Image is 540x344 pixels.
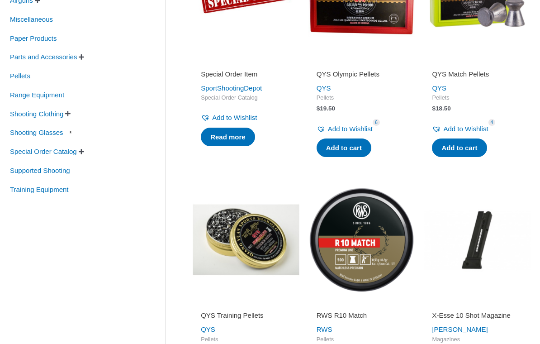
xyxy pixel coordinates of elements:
iframe: Customer reviews powered by Trustpilot [201,57,291,68]
iframe: Customer reviews powered by Trustpilot [317,298,407,309]
span: Pellets [317,336,407,344]
span: $ [317,105,320,112]
span:  [79,148,84,155]
a: Add to Wishlist [432,123,488,135]
a: Add to cart: “QYS Match Pellets” [432,139,487,158]
a: RWS [317,325,332,333]
a: QYS [432,84,446,92]
span: Special Order Catalog [201,94,291,102]
iframe: Customer reviews powered by Trustpilot [201,298,291,309]
span: Paper Products [9,31,57,46]
span: Shooting Glasses [9,125,64,140]
a: Special Order Catalog [9,147,78,155]
span: Shooting Clothing [9,106,64,122]
a: Pellets [9,72,31,79]
span: 6 [373,119,380,126]
img: RWS R10 Match [308,186,415,293]
iframe: Customer reviews powered by Trustpilot [432,57,522,68]
h2: RWS R10 Match [317,311,407,320]
a: [PERSON_NAME] [432,325,488,333]
span: Magazines [432,336,522,344]
a: QYS Match Pellets [432,70,522,82]
a: Special Order Item [201,70,291,82]
span: Parts and Accessories [9,49,78,65]
a: Training Equipment [9,185,70,192]
h2: Special Order Item [201,70,291,79]
h2: X-Esse 10 Shot Magazine [432,311,522,320]
a: QYS Training Pellets [201,311,291,323]
span:  [79,54,84,60]
span: Pellets [317,94,407,102]
span: Pellets [201,336,291,344]
a: QYS [201,325,215,333]
bdi: 19.50 [317,105,335,112]
span:  [65,110,71,117]
img: QYS Training Pellets [193,186,299,293]
span: Add to Wishlist [443,125,488,133]
a: Add to cart: “QYS Olympic Pellets” [317,139,371,158]
a: QYS [317,84,331,92]
h2: QYS Olympic Pellets [317,70,407,79]
a: SportShootingDepot [201,84,262,92]
span: Supported Shooting [9,163,71,178]
a: Add to Wishlist [317,123,373,135]
a: Parts and Accessories [9,53,78,60]
span: Range Equipment [9,87,65,103]
a: Read more about “Special Order Item” [201,128,255,147]
span: $ [432,105,436,112]
a: Miscellaneous [9,15,54,23]
a: Shooting Clothing [9,109,64,117]
a: RWS R10 Match [317,311,407,323]
span: Add to Wishlist [328,125,373,133]
span: Miscellaneous [9,12,54,27]
span: Special Order Catalog [9,144,78,159]
h2: QYS Training Pellets [201,311,291,320]
a: Add to Wishlist [201,111,257,124]
a: X-Esse 10 Shot Magazine [432,311,522,323]
span: Pellets [432,94,522,102]
a: Shooting Glasses [9,128,75,136]
span: Add to Wishlist [212,114,257,121]
a: QYS Olympic Pellets [317,70,407,82]
bdi: 18.50 [432,105,450,112]
iframe: Customer reviews powered by Trustpilot [317,57,407,68]
a: Range Equipment [9,91,65,98]
iframe: Customer reviews powered by Trustpilot [432,298,522,309]
span: Training Equipment [9,182,70,197]
span: 4 [488,119,496,126]
img: X-Esse 10 Shot Magazine [424,186,531,293]
h2: QYS Match Pellets [432,70,522,79]
a: Supported Shooting [9,166,71,174]
a: Paper Products [9,33,57,41]
span: Pellets [9,68,31,84]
